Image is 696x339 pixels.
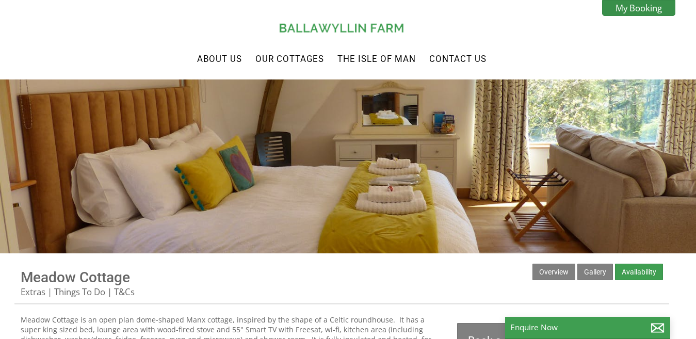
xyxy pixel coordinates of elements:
[21,286,45,298] a: Extras
[21,269,130,286] a: Meadow Cottage
[532,264,575,280] a: Overview
[278,20,407,35] img: Ballawyllin Farm
[615,264,663,280] a: Availability
[337,54,416,64] a: The Isle of Man
[54,286,105,298] a: Things To Do
[255,54,324,64] a: Our Cottages
[429,54,487,64] a: Contact Us
[197,54,242,64] a: About Us
[577,264,613,280] a: Gallery
[114,286,135,298] a: T&Cs
[510,322,665,333] p: Enquire Now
